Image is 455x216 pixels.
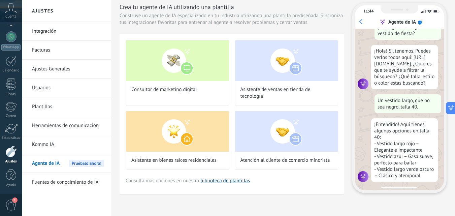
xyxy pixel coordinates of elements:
div: Correo [1,114,21,118]
img: agent icon [358,171,368,182]
span: Cuenta [5,14,17,19]
a: biblioteca de plantillas [200,178,250,184]
span: Asistente de ventas en tienda de tecnología [240,86,333,100]
span: Atención al cliente de comercio minorista [240,157,330,164]
div: 11:44 [363,9,373,14]
img: Asistente en bienes raíces residenciales [126,111,229,152]
div: Un vestido largo, que no sea negro, talla 40. [375,94,441,113]
div: ¡Hola! Sí, tenemos. Puedes verlos todos aquí: [URL][DOMAIN_NAME]. ¿Quieres que te ayude a filtrar... [371,45,438,89]
div: ¡Entendido! Aquí tienes algunas opciones en talla 40: - Vestido largo rojo – Elegante e impactant... [371,118,438,182]
li: Ajustes Generales [22,60,111,79]
img: agent icon [358,79,368,89]
div: Ayuda [1,183,21,187]
div: Estadísticas [1,136,21,140]
a: Agente de IAPruébalo ahora! [32,154,104,173]
div: ¡Hola! ¿Tienen algún vestido de fiesta? [375,21,441,40]
li: Kommo IA [22,135,111,154]
a: Facturas [32,41,104,60]
a: Integración [32,22,104,41]
div: WhatsApp [1,44,21,51]
img: Consultor de marketing digital [126,40,229,81]
div: Agente de IA [388,19,416,25]
h3: Crea tu agente de IA utilizando una plantilla [120,3,344,11]
a: Herramientas de comunicación [32,116,104,135]
li: Fuentes de conocimiento de IA [22,173,111,191]
img: Asistente de ventas en tienda de tecnología [235,40,338,81]
li: Facturas [22,41,111,60]
span: Pruébalo ahora! [69,160,104,167]
li: Herramientas de comunicación [22,116,111,135]
a: Ajustes Generales [32,60,104,79]
a: Kommo IA [32,135,104,154]
div: Listas [1,92,21,96]
li: Plantillas [22,97,111,116]
li: Agente de IA [22,154,111,173]
a: Usuarios [32,79,104,97]
a: Plantillas [32,97,104,116]
span: Consulta más opciones en nuestra [126,178,250,184]
a: Fuentes de conocimiento de IA [32,173,104,192]
span: Consultor de marketing digital [131,86,197,93]
span: Agente de IA [32,154,60,173]
span: 1 [12,197,18,203]
span: Construye un agente de IA especializado en tu industria utilizando una plantilla prediseñada. Sin... [120,12,344,26]
img: Atención al cliente de comercio minorista [235,111,338,152]
li: Usuarios [22,79,111,97]
div: Ajustes [1,159,21,164]
li: Integración [22,22,111,41]
span: Asistente en bienes raíces residenciales [131,157,217,164]
div: Calendario [1,68,21,73]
